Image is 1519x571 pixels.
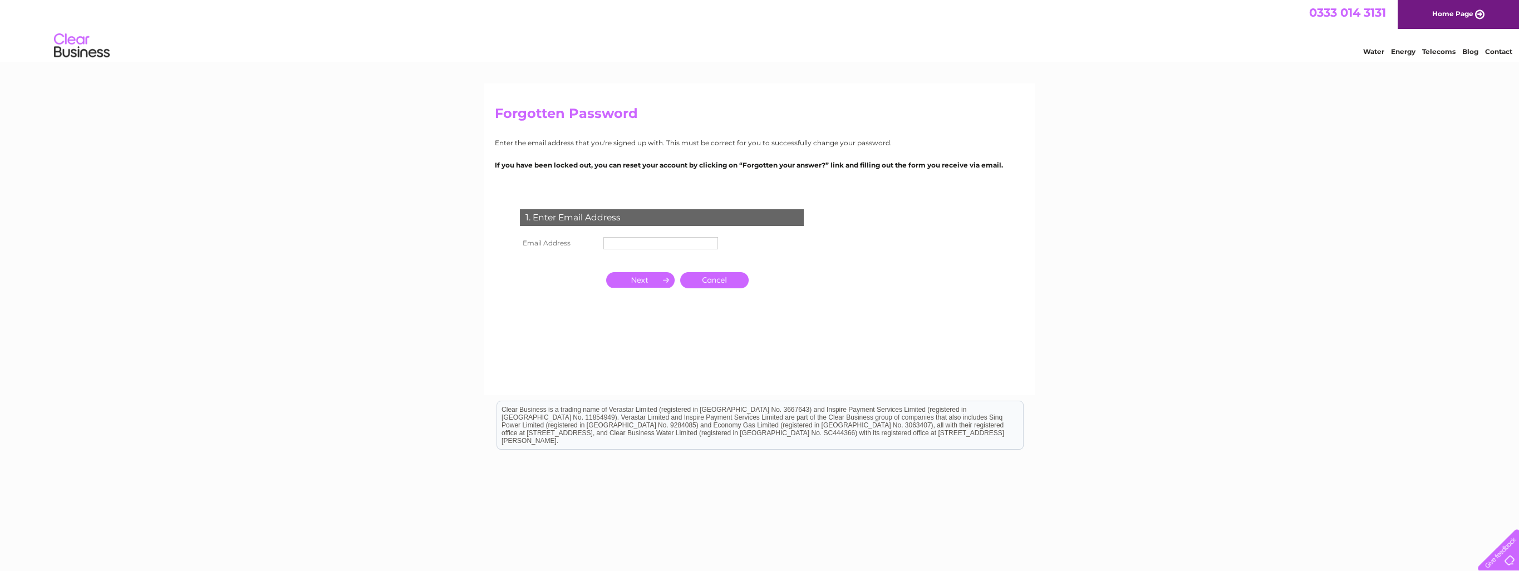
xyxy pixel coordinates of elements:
[497,6,1023,54] div: Clear Business is a trading name of Verastar Limited (registered in [GEOGRAPHIC_DATA] No. 3667643...
[680,272,749,288] a: Cancel
[1422,47,1456,56] a: Telecoms
[520,209,804,226] div: 1. Enter Email Address
[1485,47,1512,56] a: Contact
[1462,47,1478,56] a: Blog
[53,29,110,63] img: logo.png
[1363,47,1384,56] a: Water
[495,160,1025,170] p: If you have been locked out, you can reset your account by clicking on “Forgotten your answer?” l...
[517,234,601,252] th: Email Address
[495,106,1025,127] h2: Forgotten Password
[495,137,1025,148] p: Enter the email address that you're signed up with. This must be correct for you to successfully ...
[1309,6,1386,19] a: 0333 014 3131
[1391,47,1415,56] a: Energy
